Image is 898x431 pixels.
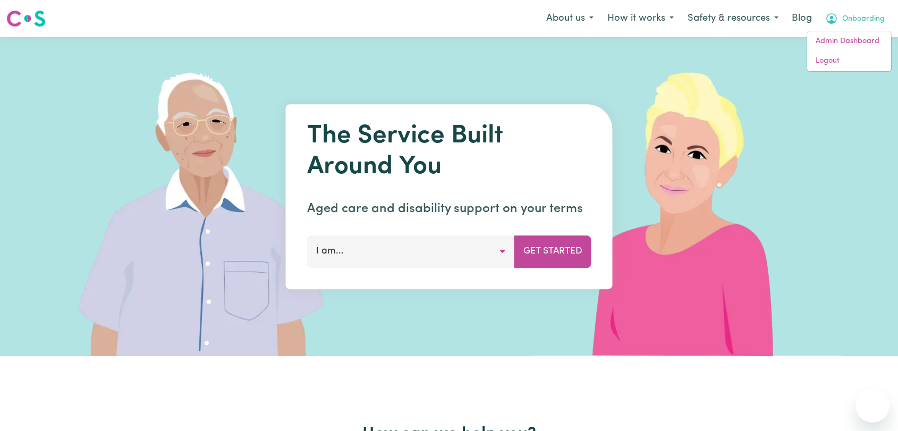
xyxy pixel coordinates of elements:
iframe: Button to launch messaging window [855,388,889,422]
button: About us [539,7,600,30]
button: Get Started [514,235,591,267]
p: Aged care and disability support on your terms [307,199,591,218]
img: Careseekers logo [6,9,46,28]
button: My Account [818,7,892,30]
a: Admin Dashboard [807,31,891,52]
a: Blog [785,7,818,30]
div: My Account [807,31,892,72]
h1: The Service Built Around You [307,121,591,182]
span: Onboarding [842,13,885,25]
button: Safety & resources [681,7,785,30]
button: How it works [600,7,681,30]
a: Careseekers logo [6,6,46,31]
a: Logout [807,51,891,71]
button: I am... [307,235,515,267]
